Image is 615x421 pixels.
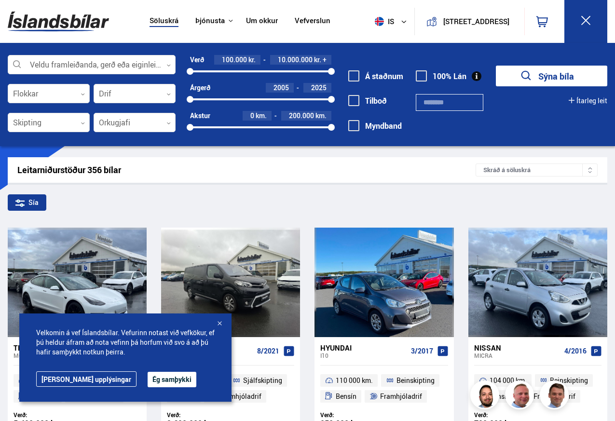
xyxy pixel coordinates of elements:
[256,112,267,120] span: km.
[219,391,261,402] span: Framhjóladrif
[490,375,527,386] span: 104 000 km.
[564,347,587,355] span: 4/2016
[320,411,384,419] div: Verð:
[190,56,204,64] div: Verð
[441,17,512,26] button: [STREET_ADDRESS]
[295,16,330,27] a: Vefverslun
[348,72,403,81] label: Á staðnum
[190,84,210,92] div: Árgerð
[348,122,402,130] label: Myndband
[311,83,327,92] span: 2025
[14,343,115,352] div: Tesla
[375,17,384,26] img: svg+xml;base64,PHN2ZyB4bWxucz0iaHR0cDovL3d3dy53My5vcmcvMjAwMC9zdmciIHdpZHRoPSI1MTIiIGhlaWdodD0iNT...
[396,375,435,386] span: Beinskipting
[411,347,433,355] span: 3/2017
[289,111,314,120] span: 200.000
[278,55,313,64] span: 10.000.000
[14,352,115,359] div: Model 3 RANGE
[315,112,327,120] span: km.
[506,382,535,411] img: siFngHWaQ9KaOqBr.png
[476,163,598,177] div: Skráð á söluskrá
[474,343,560,352] div: Nissan
[336,391,356,402] span: Bensín
[190,112,210,120] div: Akstur
[371,7,414,36] button: is
[14,411,77,419] div: Verð:
[348,96,387,105] label: Tilboð
[314,56,321,64] span: kr.
[496,66,607,86] button: Sýna bíla
[150,16,178,27] a: Söluskrá
[257,347,279,355] span: 8/2021
[472,382,501,411] img: nhp88E3Fdnt1Opn2.png
[371,17,395,26] span: is
[336,375,373,386] span: 110 000 km.
[17,165,476,175] div: Leitarniðurstöður 356 bílar
[474,411,538,419] div: Verð:
[36,371,137,387] a: [PERSON_NAME] upplýsingar
[416,72,466,81] label: 100% Lán
[250,111,254,120] span: 0
[8,194,46,211] div: Sía
[550,375,588,386] span: Beinskipting
[541,382,570,411] img: FbJEzSuNWCJXmdc-.webp
[246,16,278,27] a: Um okkur
[167,411,231,419] div: Verð:
[148,372,196,387] button: Ég samþykki
[569,97,607,105] button: Ítarleg leit
[195,16,225,26] button: Þjónusta
[320,343,407,352] div: Hyundai
[8,6,109,37] img: G0Ugv5HjCgRt.svg
[8,4,37,33] button: Opna LiveChat spjallviðmót
[380,391,422,402] span: Framhjóladrif
[248,56,256,64] span: kr.
[273,83,289,92] span: 2005
[323,56,327,64] span: +
[243,375,282,386] span: Sjálfskipting
[420,8,519,35] a: [STREET_ADDRESS]
[474,352,560,359] div: Micra
[320,352,407,359] div: i10
[36,328,215,357] span: Velkomin á vef Íslandsbílar. Vefurinn notast við vefkökur, ef þú heldur áfram að nota vefinn þá h...
[222,55,247,64] span: 100.000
